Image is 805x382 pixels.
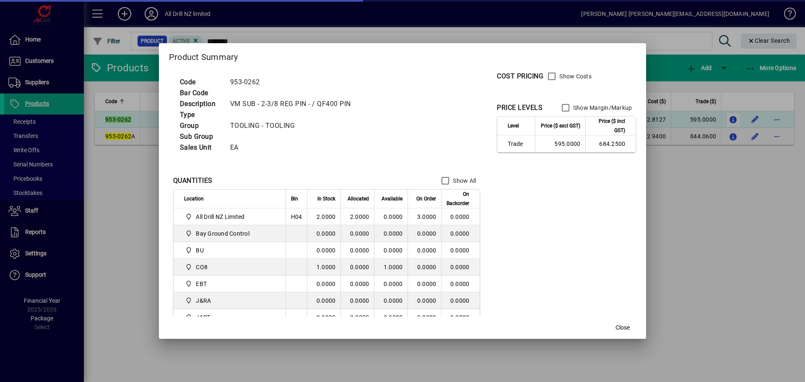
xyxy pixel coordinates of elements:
span: Available [382,194,402,203]
span: BU [196,246,204,255]
td: 0.0000 [340,292,374,309]
span: Bay Ground Control [196,229,249,238]
td: 0.0000 [340,242,374,259]
label: Show Margin/Markup [571,104,632,112]
span: All Drill NZ Limited [196,213,244,221]
span: 0.0000 [417,314,436,321]
td: 0.0000 [307,292,340,309]
button: Close [609,320,636,335]
span: All Drill NZ Limited [184,212,276,222]
span: EBT [196,280,207,288]
td: 0.0000 [307,242,340,259]
td: 0.0000 [441,275,480,292]
div: COST PRICING [497,71,543,81]
td: 595.0000 [535,135,585,152]
span: EBT [184,279,276,289]
label: Show All [451,177,476,185]
td: 0.0000 [441,292,480,309]
div: QUANTITIES [173,176,213,186]
span: In Stock [317,194,335,203]
span: 0.0000 [417,264,436,270]
td: 0.0000 [441,225,480,242]
span: J&RT [196,313,210,322]
td: 0.0000 [307,275,340,292]
span: Level [508,121,519,130]
span: 3.0000 [417,213,436,220]
span: J&RA [196,296,211,305]
td: Group [176,120,226,131]
td: Sub Group [176,131,226,142]
td: Bar Code [176,88,226,99]
h2: Product Summary [159,43,647,68]
td: Code [176,77,226,88]
td: 2.0000 [307,208,340,225]
span: Bin [291,194,298,203]
td: 0.0000 [307,309,340,326]
span: 0.0000 [417,247,436,254]
td: Type [176,109,226,120]
span: BU [184,245,276,255]
span: Price ($ incl GST) [591,117,625,135]
span: Trade [508,140,530,148]
span: Bay Ground Control [184,229,276,239]
span: CO8 [184,262,276,272]
td: 1.0000 [374,259,408,275]
td: 0.0000 [441,208,480,225]
td: 953-0262 [226,77,361,88]
td: Sales Unit [176,142,226,153]
td: 0.0000 [340,309,374,326]
span: 0.0000 [417,281,436,287]
td: 0.0000 [441,242,480,259]
td: 0.0000 [307,225,340,242]
span: J&RT [184,312,276,322]
td: TOOLING - TOOLING [226,120,361,131]
span: Allocated [348,194,369,203]
span: On Backorder [447,190,469,208]
td: 2.0000 [340,208,374,225]
span: 0.0000 [417,297,436,304]
span: On Order [416,194,436,203]
td: 0.0000 [340,259,374,275]
td: 0.0000 [374,309,408,326]
td: 0.0000 [340,225,374,242]
td: 0.0000 [374,225,408,242]
span: Close [615,323,630,332]
td: 1.0000 [307,259,340,275]
td: 0.0000 [374,242,408,259]
td: Description [176,99,226,109]
td: 0.0000 [374,208,408,225]
span: Location [184,194,204,203]
td: H04 [286,208,307,225]
td: 0.0000 [340,275,374,292]
td: 0.0000 [374,275,408,292]
span: 0.0000 [417,230,436,237]
td: VM SUB - 2-3/8 REG PIN - / QF400 PIN [226,99,361,109]
td: 684.2500 [585,135,636,152]
td: 0.0000 [374,292,408,309]
td: 0.0000 [441,309,480,326]
span: Price ($ excl GST) [541,121,580,130]
div: PRICE LEVELS [497,103,543,113]
td: 0.0000 [441,259,480,275]
td: EA [226,142,361,153]
span: J&RA [184,296,276,306]
label: Show Costs [558,72,592,81]
span: CO8 [196,263,208,271]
